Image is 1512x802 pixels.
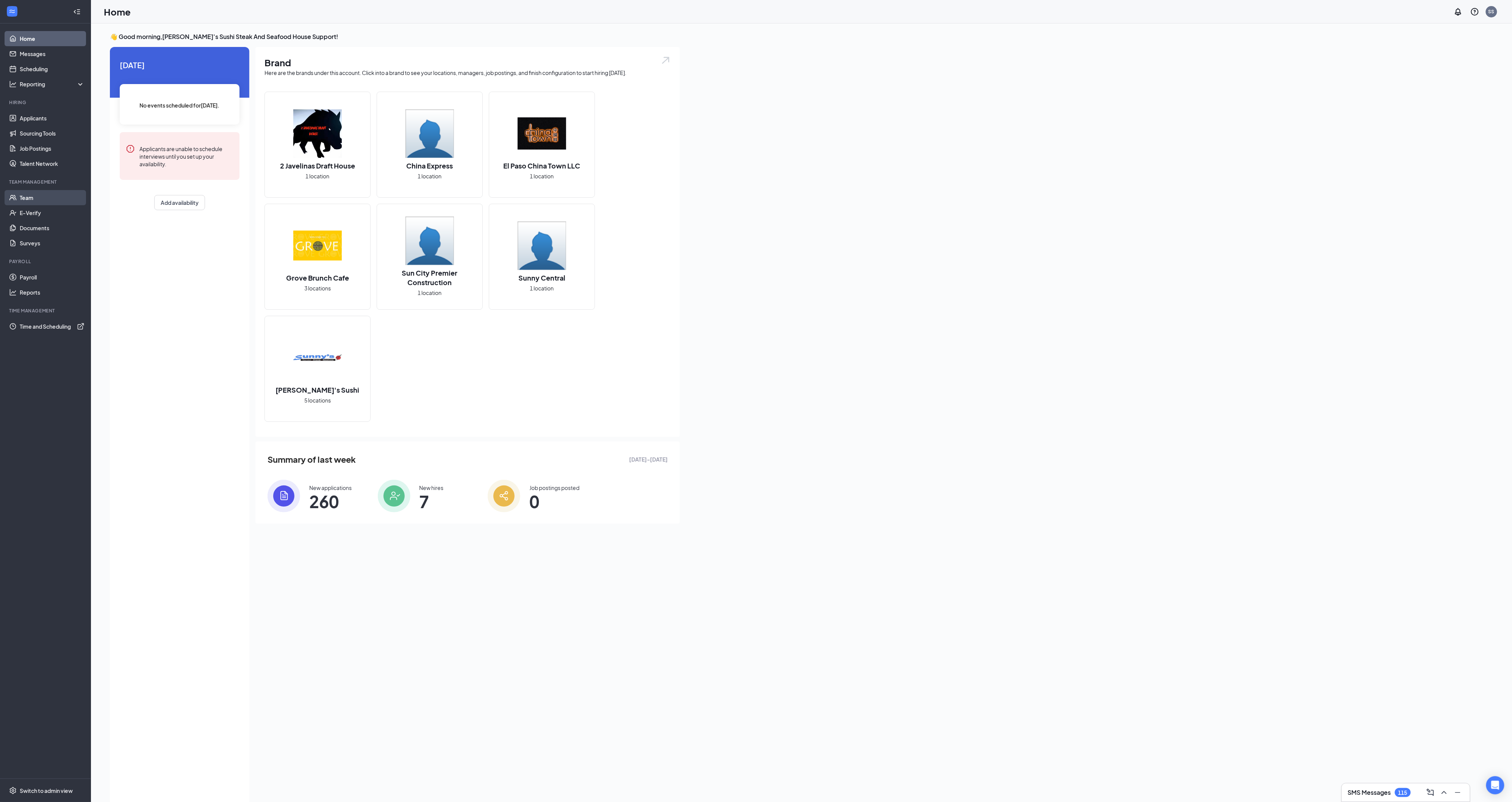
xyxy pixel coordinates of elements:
button: ComposeMessage [1424,786,1437,799]
h2: [PERSON_NAME]'s Sushi [268,385,367,395]
h2: Grove Brunch Cafe [279,273,357,282]
img: open.6027fd2a22e1237b5b06.svg [661,56,671,65]
a: Reports [20,285,85,300]
div: Job postings posted [529,484,579,491]
span: 1 location [530,172,554,180]
span: 1 location [418,172,442,180]
span: 5 locations [304,396,331,404]
img: Sun City Premier Construction [405,217,454,265]
h2: El Paso China Town LLC [496,161,588,170]
span: [DATE] [120,59,239,71]
span: [DATE] - [DATE] [629,455,668,463]
a: Team [20,190,85,205]
div: New applications [309,484,352,491]
a: Talent Network [20,156,85,171]
svg: Analysis [9,80,17,88]
svg: WorkstreamLogo [8,8,16,15]
img: Sunny Central [518,222,566,270]
button: Add availability [154,195,205,210]
svg: Settings [9,787,17,794]
img: icon [378,480,410,512]
svg: Collapse [73,8,81,16]
span: 260 [309,495,352,508]
div: Here are the brands under this account. Click into a brand to see your locations, managers, job p... [265,69,671,76]
div: SS [1489,8,1495,15]
h2: Sun City Premier Construction [377,268,482,287]
a: Payroll [20,270,85,285]
h2: Sunny Central [511,273,573,282]
div: TIME MANAGEMENT [9,307,83,314]
h1: Brand [265,56,671,69]
a: Surveys [20,236,85,251]
span: 1 location [306,172,330,180]
svg: Notifications [1454,7,1463,16]
span: 3 locations [304,284,331,292]
button: ChevronUp [1438,786,1450,799]
div: Switch to admin view [20,787,73,794]
img: Sunny's Sushi [293,334,342,382]
a: Sourcing Tools [20,126,85,141]
a: Job Postings [20,141,85,156]
div: Open Intercom Messenger [1486,776,1504,794]
svg: Minimize [1453,788,1462,797]
svg: QuestionInfo [1470,7,1479,16]
img: icon [488,480,520,512]
a: Home [20,31,85,46]
span: 1 location [530,284,554,292]
div: Applicants are unable to schedule interviews until you set up your availability. [139,144,233,168]
span: 1 location [418,289,442,297]
h3: SMS Messages [1348,788,1391,797]
img: El Paso China Town LLC [518,109,566,158]
div: 115 [1398,790,1407,796]
div: Reporting [20,80,85,88]
div: Team Management [9,179,83,185]
div: Payroll [9,258,83,265]
img: China Express [405,109,454,158]
h3: 👋 Good morning, [PERSON_NAME]'s Sushi Steak And Seafood House Support ! [110,33,680,41]
a: Time and SchedulingExternalLink [20,319,85,334]
img: 2 Javelinas Draft House [293,109,342,158]
a: E-Verify [20,205,85,220]
svg: ComposeMessage [1426,788,1435,797]
a: Messages [20,46,85,61]
svg: Error [126,144,135,153]
div: Hiring [9,99,83,106]
h1: Home [104,5,131,18]
a: Documents [20,220,85,236]
img: icon [268,480,300,512]
img: Grove Brunch Cafe [293,222,342,270]
div: New hires [419,484,444,491]
span: Summary of last week [268,453,356,466]
button: Minimize [1452,786,1464,799]
span: 0 [529,495,579,508]
a: Scheduling [20,61,85,76]
h2: 2 Javelinas Draft House [272,161,363,170]
a: Applicants [20,111,85,126]
svg: ChevronUp [1440,788,1449,797]
span: No events scheduled for [DATE] . [140,101,220,109]
h2: China Express [399,161,461,170]
span: 7 [419,495,444,508]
